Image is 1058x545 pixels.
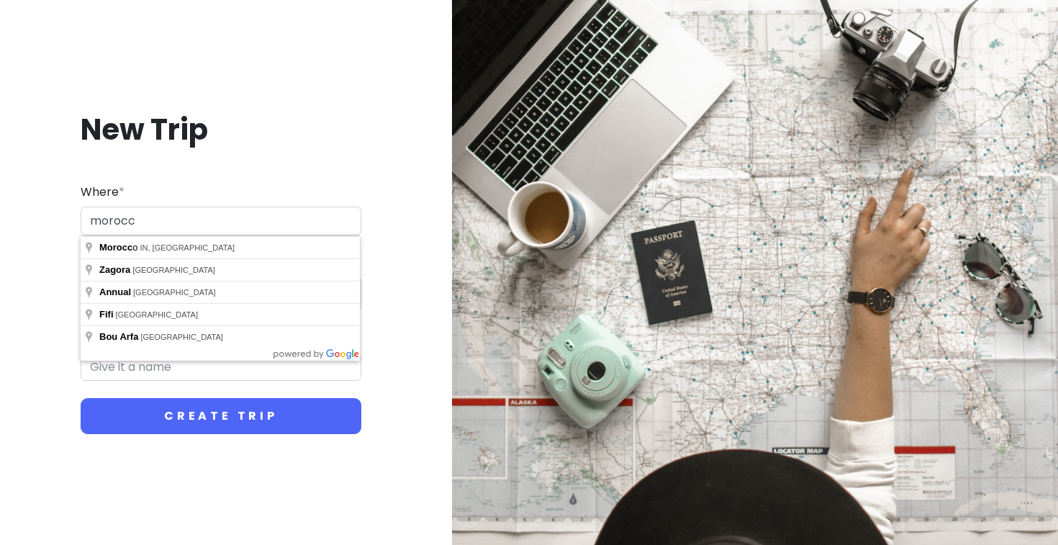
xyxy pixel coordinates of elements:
h1: New Trip [81,111,361,148]
span: [GEOGRAPHIC_DATA] [140,333,223,341]
input: Give it a name [81,353,361,382]
span: Fifi [99,309,114,320]
span: Morocc [99,242,132,253]
span: Bou Arfa [99,331,138,342]
button: Create Trip [81,398,361,434]
input: City (e.g., New York) [81,207,361,235]
span: [GEOGRAPHIC_DATA] [116,310,199,319]
span: Zagora [99,264,130,275]
span: IN, [GEOGRAPHIC_DATA] [140,243,235,252]
span: [GEOGRAPHIC_DATA] [132,266,215,274]
label: Where [81,183,125,202]
span: o [99,242,140,253]
span: [GEOGRAPHIC_DATA] [133,288,216,297]
span: Annual [99,287,131,297]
